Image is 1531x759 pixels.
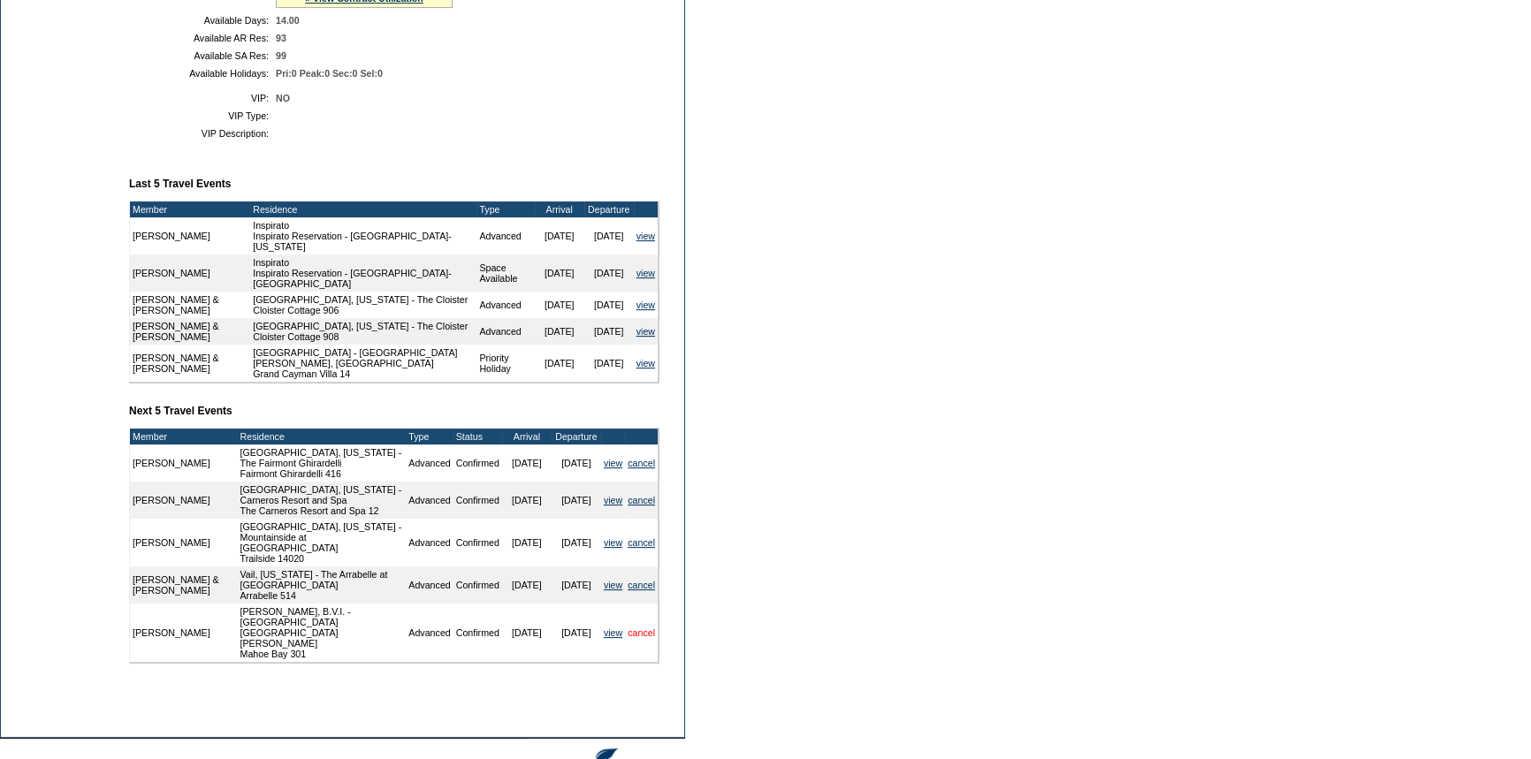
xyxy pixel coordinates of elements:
[130,566,232,603] td: [PERSON_NAME] & [PERSON_NAME]
[406,429,453,444] td: Type
[502,482,552,519] td: [DATE]
[250,345,476,382] td: [GEOGRAPHIC_DATA] - [GEOGRAPHIC_DATA][PERSON_NAME], [GEOGRAPHIC_DATA] Grand Cayman Villa 14
[130,292,250,318] td: [PERSON_NAME] & [PERSON_NAME]
[237,482,406,519] td: [GEOGRAPHIC_DATA], [US_STATE] - Carneros Resort and Spa The Carneros Resort and Spa 12
[453,482,502,519] td: Confirmed
[502,444,552,482] td: [DATE]
[476,318,534,345] td: Advanced
[406,482,453,519] td: Advanced
[276,50,286,61] span: 99
[276,68,383,79] span: Pri:0 Peak:0 Sec:0 Sel:0
[552,444,601,482] td: [DATE]
[250,292,476,318] td: [GEOGRAPHIC_DATA], [US_STATE] - The Cloister Cloister Cottage 906
[136,33,269,43] td: Available AR Res:
[276,15,300,26] span: 14.00
[552,603,601,662] td: [DATE]
[453,566,502,603] td: Confirmed
[276,93,290,103] span: NO
[502,566,552,603] td: [DATE]
[130,254,250,292] td: [PERSON_NAME]
[636,268,655,278] a: view
[276,33,286,43] span: 93
[130,444,232,482] td: [PERSON_NAME]
[136,68,269,79] td: Available Holidays:
[628,458,655,468] a: cancel
[552,429,601,444] td: Departure
[502,429,552,444] td: Arrival
[250,201,476,217] td: Residence
[476,201,534,217] td: Type
[453,603,502,662] td: Confirmed
[130,201,250,217] td: Member
[453,444,502,482] td: Confirmed
[453,429,502,444] td: Status
[130,603,232,662] td: [PERSON_NAME]
[136,110,269,121] td: VIP Type:
[604,627,622,638] a: view
[502,603,552,662] td: [DATE]
[535,254,584,292] td: [DATE]
[584,201,634,217] td: Departure
[237,603,406,662] td: [PERSON_NAME], B.V.I. - [GEOGRAPHIC_DATA] [GEOGRAPHIC_DATA][PERSON_NAME] Mahoe Bay 301
[136,128,269,139] td: VIP Description:
[476,217,534,254] td: Advanced
[406,444,453,482] td: Advanced
[604,458,622,468] a: view
[636,300,655,310] a: view
[237,519,406,566] td: [GEOGRAPHIC_DATA], [US_STATE] - Mountainside at [GEOGRAPHIC_DATA] Trailside 14020
[476,292,534,318] td: Advanced
[628,537,655,548] a: cancel
[406,519,453,566] td: Advanced
[237,566,406,603] td: Vail, [US_STATE] - The Arrabelle at [GEOGRAPHIC_DATA] Arrabelle 514
[636,231,655,241] a: view
[130,345,250,382] td: [PERSON_NAME] & [PERSON_NAME]
[476,345,534,382] td: Priority Holiday
[130,482,232,519] td: [PERSON_NAME]
[628,580,655,590] a: cancel
[453,519,502,566] td: Confirmed
[250,217,476,254] td: Inspirato Inspirato Reservation - [GEOGRAPHIC_DATA]-[US_STATE]
[535,345,584,382] td: [DATE]
[584,292,634,318] td: [DATE]
[636,358,655,368] a: view
[604,580,622,590] a: view
[129,178,231,190] b: Last 5 Travel Events
[584,254,634,292] td: [DATE]
[584,217,634,254] td: [DATE]
[237,429,406,444] td: Residence
[406,603,453,662] td: Advanced
[535,201,584,217] td: Arrival
[535,318,584,345] td: [DATE]
[552,519,601,566] td: [DATE]
[584,318,634,345] td: [DATE]
[628,495,655,505] a: cancel
[535,217,584,254] td: [DATE]
[604,537,622,548] a: view
[476,254,534,292] td: Space Available
[136,15,269,26] td: Available Days:
[584,345,634,382] td: [DATE]
[129,405,232,417] b: Next 5 Travel Events
[636,326,655,337] a: view
[552,566,601,603] td: [DATE]
[552,482,601,519] td: [DATE]
[535,292,584,318] td: [DATE]
[502,519,552,566] td: [DATE]
[136,50,269,61] td: Available SA Res:
[136,93,269,103] td: VIP:
[130,519,232,566] td: [PERSON_NAME]
[237,444,406,482] td: [GEOGRAPHIC_DATA], [US_STATE] - The Fairmont Ghirardelli Fairmont Ghirardelli 416
[250,318,476,345] td: [GEOGRAPHIC_DATA], [US_STATE] - The Cloister Cloister Cottage 908
[130,217,250,254] td: [PERSON_NAME]
[130,429,232,444] td: Member
[130,318,250,345] td: [PERSON_NAME] & [PERSON_NAME]
[628,627,655,638] a: cancel
[250,254,476,292] td: Inspirato Inspirato Reservation - [GEOGRAPHIC_DATA]-[GEOGRAPHIC_DATA]
[604,495,622,505] a: view
[406,566,453,603] td: Advanced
